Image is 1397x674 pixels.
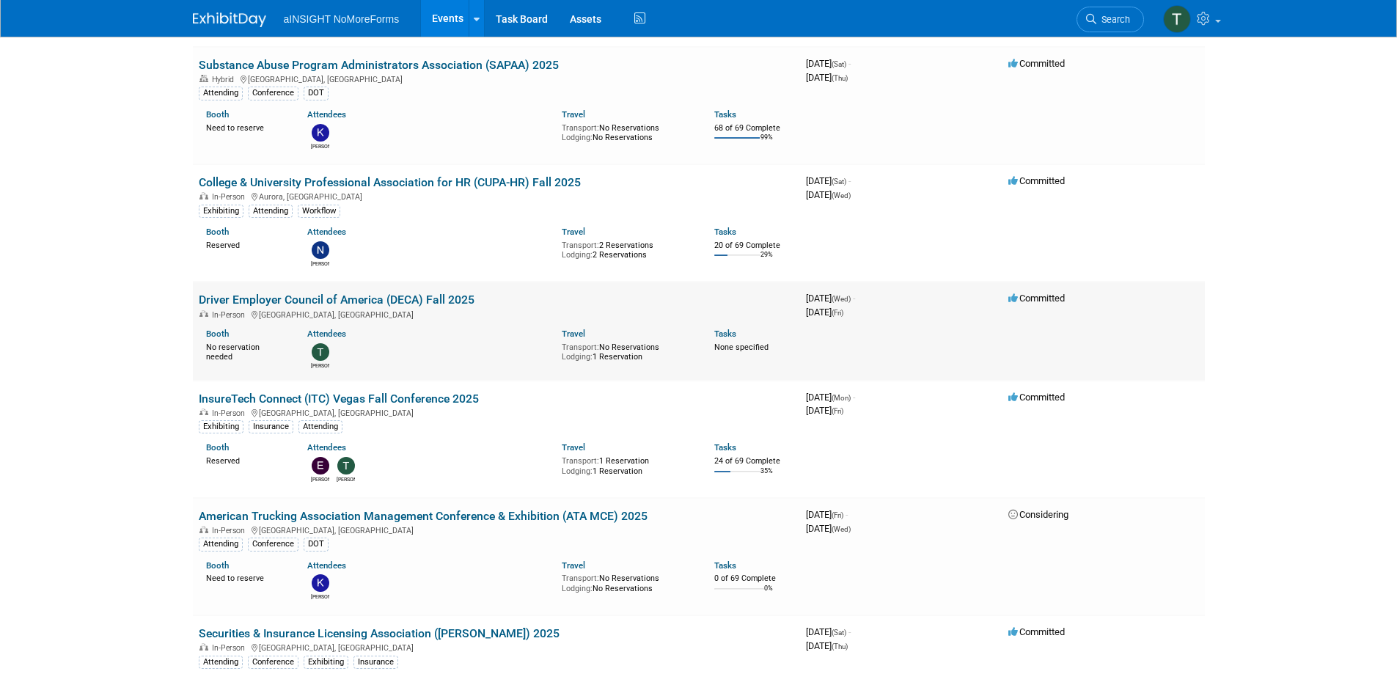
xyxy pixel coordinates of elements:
[853,293,855,304] span: -
[1008,392,1065,403] span: Committed
[199,641,794,653] div: [GEOGRAPHIC_DATA], [GEOGRAPHIC_DATA]
[1008,293,1065,304] span: Committed
[311,259,329,268] div: Nichole Brown
[832,74,848,82] span: (Thu)
[832,191,851,199] span: (Wed)
[212,526,249,535] span: In-Person
[199,409,208,416] img: In-Person Event
[199,308,794,320] div: [GEOGRAPHIC_DATA], [GEOGRAPHIC_DATA]
[248,656,298,669] div: Conference
[562,133,593,142] span: Lodging:
[562,123,599,133] span: Transport:
[337,475,355,483] div: Teresa Papanicolaou
[714,343,769,352] span: None specified
[562,456,599,466] span: Transport:
[199,643,208,651] img: In-Person Event
[353,656,398,669] div: Insurance
[199,310,208,318] img: In-Person Event
[832,525,851,533] span: (Wed)
[714,123,794,133] div: 68 of 69 Complete
[1163,5,1191,33] img: Teresa Papanicolaou
[248,87,298,100] div: Conference
[760,133,773,153] td: 99%
[832,407,843,415] span: (Fri)
[307,560,346,571] a: Attendees
[307,442,346,453] a: Attendees
[206,442,229,453] a: Booth
[714,329,736,339] a: Tasks
[311,361,329,370] div: Teresa Papanicolaou
[1096,14,1130,25] span: Search
[853,392,855,403] span: -
[760,467,773,487] td: 35%
[206,238,286,251] div: Reserved
[832,642,848,651] span: (Thu)
[212,643,249,653] span: In-Person
[760,251,773,271] td: 29%
[298,420,342,433] div: Attending
[562,352,593,362] span: Lodging:
[206,120,286,133] div: Need to reserve
[199,392,479,406] a: InsureTech Connect (ITC) Vegas Fall Conference 2025
[806,189,851,200] span: [DATE]
[562,329,585,339] a: Travel
[1008,58,1065,69] span: Committed
[714,574,794,584] div: 0 of 69 Complete
[806,58,851,69] span: [DATE]
[714,227,736,237] a: Tasks
[304,656,348,669] div: Exhibiting
[562,571,692,593] div: No Reservations No Reservations
[714,442,736,453] a: Tasks
[199,73,794,84] div: [GEOGRAPHIC_DATA], [GEOGRAPHIC_DATA]
[562,560,585,571] a: Travel
[806,392,855,403] span: [DATE]
[206,109,229,120] a: Booth
[212,409,249,418] span: In-Person
[307,227,346,237] a: Attendees
[199,175,581,189] a: College & University Professional Association for HR (CUPA-HR) Fall 2025
[311,475,329,483] div: Eric Guimond
[206,227,229,237] a: Booth
[714,109,736,120] a: Tasks
[806,293,855,304] span: [DATE]
[199,526,208,533] img: In-Person Event
[312,574,329,592] img: Kate Silvas
[832,60,846,68] span: (Sat)
[832,295,851,303] span: (Wed)
[846,509,848,520] span: -
[562,584,593,593] span: Lodging:
[1008,626,1065,637] span: Committed
[764,585,773,604] td: 0%
[562,442,585,453] a: Travel
[337,457,355,475] img: Teresa Papanicolaou
[714,456,794,466] div: 24 of 69 Complete
[1008,175,1065,186] span: Committed
[562,343,599,352] span: Transport:
[806,72,848,83] span: [DATE]
[311,142,329,150] div: Kate Silvas
[212,75,238,84] span: Hybrid
[304,538,329,551] div: DOT
[562,238,692,260] div: 2 Reservations 2 Reservations
[806,175,851,186] span: [DATE]
[1077,7,1144,32] a: Search
[199,192,208,199] img: In-Person Event
[1008,509,1068,520] span: Considering
[562,109,585,120] a: Travel
[312,343,329,361] img: Teresa Papanicolaou
[199,656,243,669] div: Attending
[848,626,851,637] span: -
[193,12,266,27] img: ExhibitDay
[806,626,851,637] span: [DATE]
[806,509,848,520] span: [DATE]
[562,241,599,250] span: Transport:
[562,340,692,362] div: No Reservations 1 Reservation
[562,250,593,260] span: Lodging:
[848,175,851,186] span: -
[806,523,851,534] span: [DATE]
[199,190,794,202] div: Aurora, [GEOGRAPHIC_DATA]
[199,524,794,535] div: [GEOGRAPHIC_DATA], [GEOGRAPHIC_DATA]
[832,511,843,519] span: (Fri)
[206,571,286,584] div: Need to reserve
[199,538,243,551] div: Attending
